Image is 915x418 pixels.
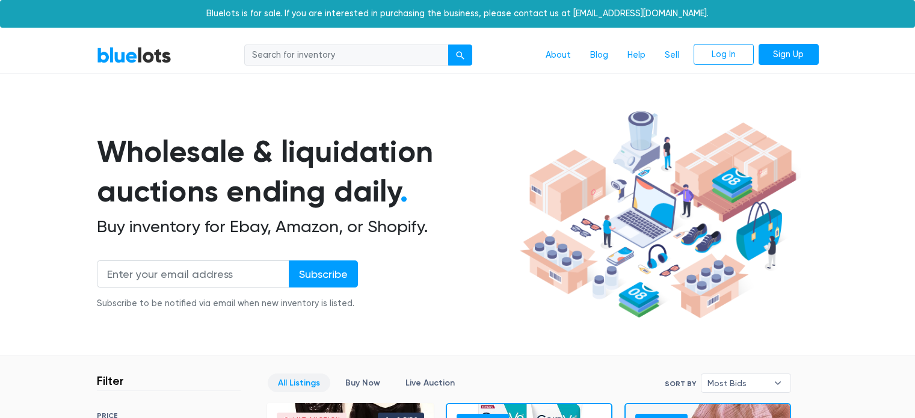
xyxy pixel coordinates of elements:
input: Search for inventory [244,45,449,66]
a: Help [618,44,655,67]
label: Sort By [665,378,696,389]
div: Subscribe to be notified via email when new inventory is listed. [97,297,358,310]
a: All Listings [268,373,330,392]
a: Sell [655,44,689,67]
b: ▾ [765,374,790,392]
input: Enter your email address [97,260,289,287]
a: Log In [694,44,754,66]
span: . [400,173,408,209]
img: hero-ee84e7d0318cb26816c560f6b4441b76977f77a177738b4e94f68c95b2b83dbb.png [516,105,801,324]
input: Subscribe [289,260,358,287]
a: Sign Up [759,44,819,66]
a: Blog [581,44,618,67]
span: Most Bids [707,374,768,392]
h2: Buy inventory for Ebay, Amazon, or Shopify. [97,217,516,237]
h1: Wholesale & liquidation auctions ending daily [97,132,516,212]
h3: Filter [97,373,124,388]
a: Buy Now [335,373,390,392]
a: Live Auction [395,373,465,392]
a: About [536,44,581,67]
a: BlueLots [97,46,171,64]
